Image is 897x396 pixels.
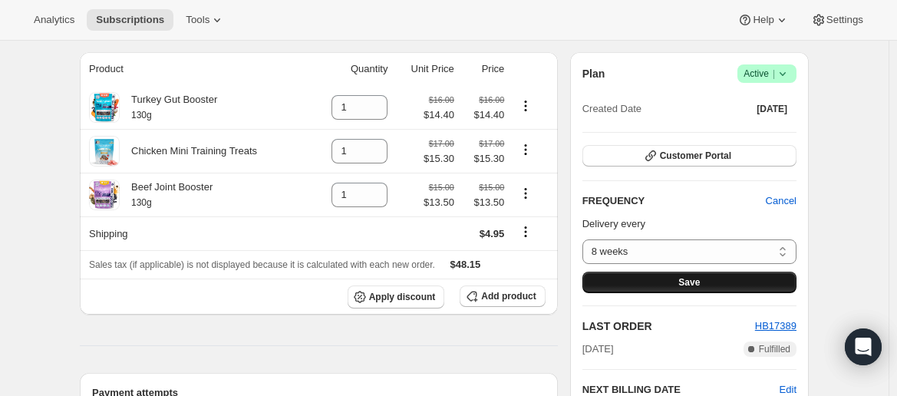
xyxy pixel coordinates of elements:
[120,180,213,210] div: Beef Joint Booster
[755,318,796,334] button: HB17389
[479,183,504,192] small: $15.00
[424,107,454,123] span: $14.40
[450,259,481,270] span: $48.15
[582,216,796,232] p: Delivery every
[513,141,538,158] button: Product actions
[660,150,731,162] span: Customer Portal
[481,290,536,302] span: Add product
[582,272,796,293] button: Save
[582,342,614,357] span: [DATE]
[759,343,790,355] span: Fulfilled
[463,107,504,123] span: $14.40
[89,92,120,123] img: product img
[96,14,164,26] span: Subscriptions
[186,14,209,26] span: Tools
[744,66,790,81] span: Active
[582,66,605,81] h2: Plan
[480,228,505,239] span: $4.95
[424,151,454,167] span: $15.30
[463,151,504,167] span: $15.30
[80,52,310,86] th: Product
[80,216,310,250] th: Shipping
[757,189,806,213] button: Cancel
[392,52,458,86] th: Unit Price
[753,14,773,26] span: Help
[369,291,436,303] span: Apply discount
[582,145,796,167] button: Customer Portal
[89,136,120,167] img: product img
[678,276,700,289] span: Save
[513,97,538,114] button: Product actions
[513,223,538,240] button: Shipping actions
[845,328,882,365] div: Open Intercom Messenger
[513,185,538,202] button: Product actions
[89,259,435,270] span: Sales tax (if applicable) is not displayed because it is calculated with each new order.
[34,14,74,26] span: Analytics
[460,285,545,307] button: Add product
[479,95,504,104] small: $16.00
[89,180,120,210] img: product img
[131,110,152,120] small: 130g
[755,320,796,332] a: HB17389
[479,139,504,148] small: $17.00
[459,52,509,86] th: Price
[582,101,641,117] span: Created Date
[582,193,766,209] h2: FREQUENCY
[747,98,796,120] button: [DATE]
[429,183,454,192] small: $15.00
[429,95,454,104] small: $16.00
[310,52,393,86] th: Quantity
[131,197,152,208] small: 130g
[424,195,454,210] span: $13.50
[802,9,872,31] button: Settings
[429,139,454,148] small: $17.00
[87,9,173,31] button: Subscriptions
[766,193,796,209] span: Cancel
[176,9,234,31] button: Tools
[120,144,257,159] div: Chicken Mini Training Treats
[348,285,445,309] button: Apply discount
[826,14,863,26] span: Settings
[773,68,775,80] span: |
[582,318,755,334] h2: LAST ORDER
[463,195,504,210] span: $13.50
[757,103,787,115] span: [DATE]
[120,92,217,123] div: Turkey Gut Booster
[728,9,798,31] button: Help
[25,9,84,31] button: Analytics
